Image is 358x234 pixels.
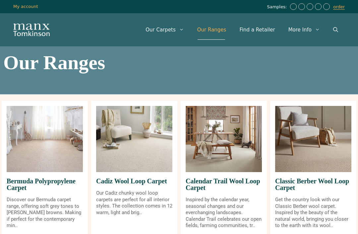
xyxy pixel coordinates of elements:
span: Bermuda Polypropylene Carpet [7,172,83,197]
a: order [333,4,345,10]
a: Open Search Bar [327,20,345,40]
a: More Info [282,20,327,40]
span: Cadiz Wool Loop Carpet [96,172,172,190]
p: Our Cadiz chunky wool loop carpets are perfect for all interior styles. The collection comes in 1... [96,190,172,216]
p: Get the country look with our Classic Berber wool carpet. Inspired by the beauty of the natural w... [275,197,351,229]
img: Classic Berber Wool Loop Carpet [275,106,351,172]
img: Cadiz Wool Loop Carpet [96,106,172,172]
h1: Our Ranges [3,53,355,72]
a: Find a Retailer [233,20,281,40]
span: Samples: [267,4,288,10]
a: Our Ranges [191,20,233,40]
a: My account [13,4,38,9]
p: Inspired by the calendar year, seasonal changes and our everchanging landscapes. Calendar Trail c... [186,197,262,229]
span: Classic Berber Wool Loop Carpet [275,172,351,197]
p: Discover our Bermuda carpet range, offering soft grey tones to [PERSON_NAME] browns. Making if pe... [7,197,83,229]
a: Our Carpets [139,20,191,40]
img: Calendar Trail Wool Loop Carpet [186,106,262,172]
img: Bermuda Polypropylene Carpet [7,106,83,172]
img: Manx Tomkinson [13,23,50,36]
span: Calendar Trail Wool Loop Carpet [186,172,262,197]
nav: Primary [139,20,345,40]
